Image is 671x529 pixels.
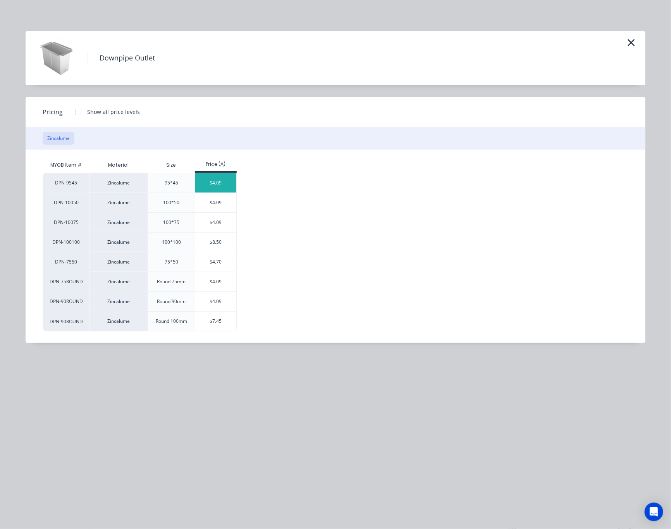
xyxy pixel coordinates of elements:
[43,291,89,311] div: DPN-90ROUND
[195,193,237,212] div: $4.09
[89,212,148,232] div: Zincalume
[89,272,148,291] div: Zincalume
[165,258,178,265] div: 75*50
[195,272,237,291] div: $4.09
[88,51,167,65] h4: Downpipe Outlet
[43,232,89,252] div: DPN-100100
[89,173,148,193] div: Zincalume
[195,213,237,232] div: $4.09
[43,252,89,272] div: DPN-7550
[43,311,89,331] div: DPN-90ROUND
[87,108,140,116] div: Show all price levels
[195,173,237,193] div: $4.09
[89,157,148,173] div: Material
[43,132,74,145] button: Zincalume
[43,173,89,193] div: DPN-9545
[195,312,237,331] div: $7.45
[43,157,89,173] div: MYOB Item #
[195,161,237,168] div: Price (A)
[160,155,182,175] div: Size
[89,311,148,331] div: Zincalume
[43,212,89,232] div: DPN-10075
[89,193,148,212] div: Zincalume
[43,272,89,291] div: DPN-75ROUND
[157,298,186,305] div: Round 90mm
[163,219,179,226] div: 100*75
[195,292,237,311] div: $4.09
[43,107,63,117] span: Pricing
[157,278,186,285] div: Round 75mm
[37,39,76,78] img: Downpipe Outlet
[89,291,148,311] div: Zincalume
[645,503,663,521] div: Open Intercom Messenger
[165,179,178,186] div: 95*45
[163,199,179,206] div: 100*50
[89,232,148,252] div: Zincalume
[89,252,148,272] div: Zincalume
[195,252,237,272] div: $4.70
[156,318,187,325] div: Round 100mm
[43,193,89,212] div: DPN-10050
[162,239,181,246] div: 100*100
[195,233,237,252] div: $8.50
